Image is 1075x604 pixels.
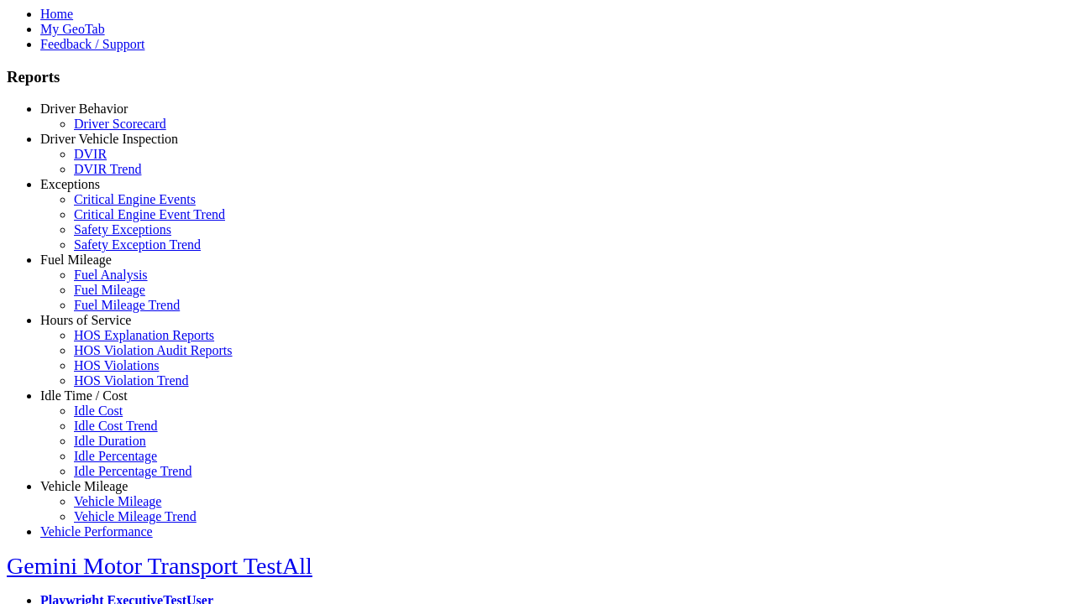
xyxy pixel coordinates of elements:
a: Idle Cost Trend [74,419,158,433]
a: Vehicle Performance [40,524,153,539]
a: Safety Exception Trend [74,237,201,252]
a: Safety Exceptions [74,222,171,237]
h3: Reports [7,68,1068,86]
a: Fuel Analysis [74,268,148,282]
a: Idle Percentage [74,449,157,463]
a: Idle Percentage Trend [74,464,191,478]
a: Critical Engine Events [74,192,196,206]
a: DVIR Trend [74,162,141,176]
a: Fuel Mileage [74,283,145,297]
a: Home [40,7,73,21]
a: Driver Vehicle Inspection [40,132,178,146]
a: Critical Engine Event Trend [74,207,225,221]
a: HOS Violations [74,358,159,372]
a: Idle Cost [74,404,123,418]
a: Vehicle Mileage [40,479,128,493]
a: Hours of Service [40,313,131,327]
a: HOS Violation Audit Reports [74,343,233,357]
a: Exceptions [40,177,100,191]
a: Vehicle Mileage Trend [74,509,197,523]
a: HOS Explanation Reports [74,328,214,342]
a: Feedback / Support [40,37,144,51]
a: DVIR [74,147,107,161]
a: Idle Duration [74,434,146,448]
a: Fuel Mileage Trend [74,298,180,312]
a: Idle Time / Cost [40,388,128,403]
a: Driver Behavior [40,102,128,116]
a: Vehicle Mileage [74,494,161,508]
a: HOS Violation Trend [74,373,189,388]
a: Gemini Motor Transport TestAll [7,553,312,579]
a: Fuel Mileage [40,253,112,267]
a: Driver Scorecard [74,117,166,131]
a: My GeoTab [40,22,105,36]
